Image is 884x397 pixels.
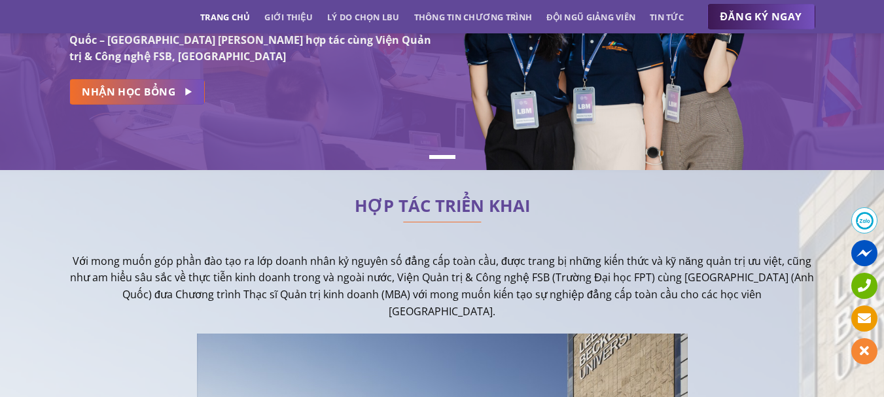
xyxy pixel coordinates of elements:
strong: Chương trình Thạc sĩ cao cấp và uy tín từ trường Đại học top đầu Anh Quốc – [GEOGRAPHIC_DATA] [PE... [69,16,431,63]
a: Giới thiệu [264,5,313,29]
a: ĐĂNG KÝ NGAY [707,4,815,30]
a: Trang chủ [200,5,250,29]
img: line-lbu.jpg [403,222,482,223]
li: Page dot 1 [429,155,455,159]
span: ĐĂNG KÝ NGAY [720,9,802,25]
a: Lý do chọn LBU [327,5,400,29]
p: Với mong muốn góp phần đào tạo ra lớp doanh nhân kỷ nguyên số đẳng cấp toàn cầu, được trang bị nh... [69,253,815,320]
a: Tin tức [650,5,684,29]
a: Đội ngũ giảng viên [546,5,635,29]
a: NHẬN HỌC BỔNG [69,79,205,105]
a: Thông tin chương trình [414,5,533,29]
h2: HỢP TÁC TRIỂN KHAI [69,199,815,213]
span: NHẬN HỌC BỔNG [82,84,175,100]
